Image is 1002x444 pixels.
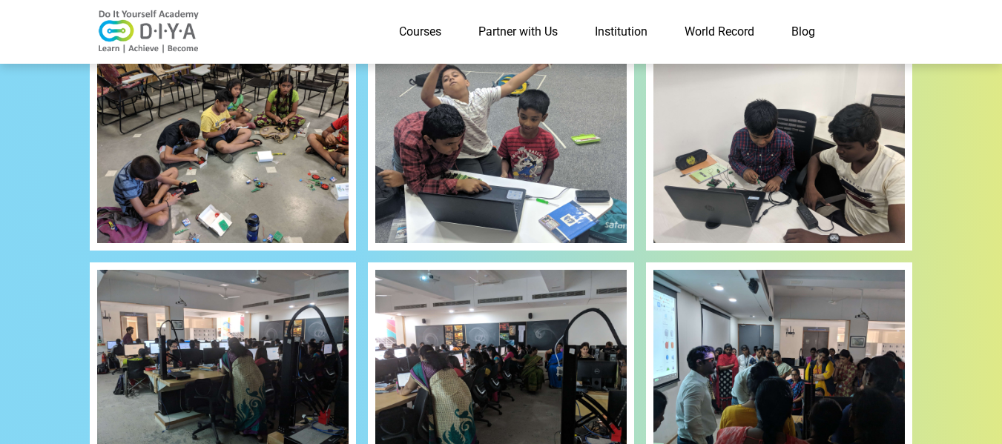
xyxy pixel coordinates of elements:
a: Institution [576,17,666,47]
a: World Record [666,17,773,47]
img: logo-v2.png [90,10,208,54]
a: Partner with Us [460,17,576,47]
a: Blog [773,17,834,47]
a: Courses [380,17,460,47]
a: Contact Us [834,17,913,47]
